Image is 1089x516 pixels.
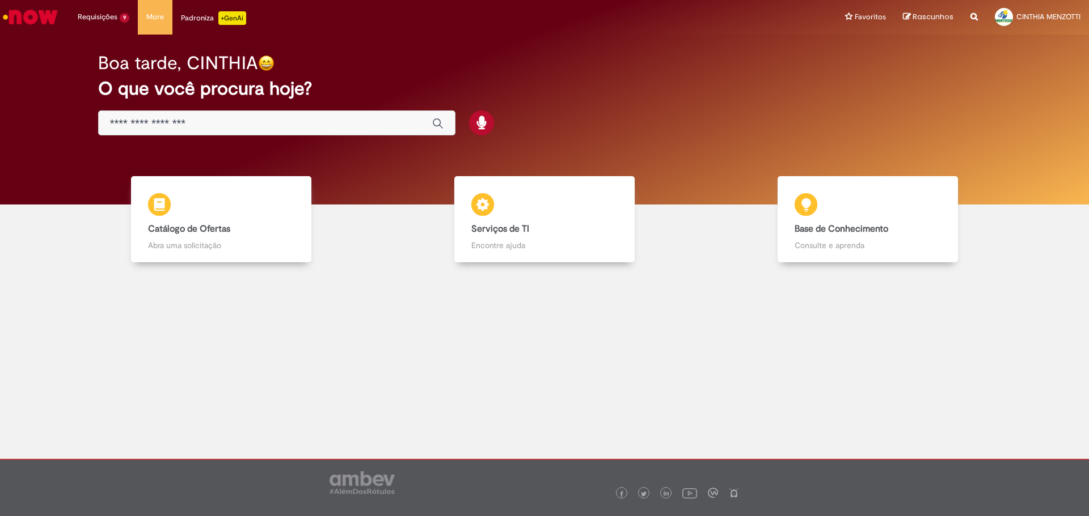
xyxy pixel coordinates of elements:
[383,176,706,263] a: Serviços de TI Encontre ajuda
[1,6,60,28] img: ServiceNow
[98,79,991,99] h2: O que você procura hoje?
[619,491,624,497] img: logo_footer_facebook.png
[120,13,129,23] span: 9
[181,11,246,25] div: Padroniza
[855,11,886,23] span: Favoritos
[218,11,246,25] p: +GenAi
[729,488,739,498] img: logo_footer_naosei.png
[913,11,953,22] span: Rascunhos
[708,488,718,498] img: logo_footer_workplace.png
[146,11,164,23] span: More
[330,471,395,494] img: logo_footer_ambev_rotulo_gray.png
[664,491,669,497] img: logo_footer_linkedin.png
[471,240,618,251] p: Encontre ajuda
[148,240,295,251] p: Abra uma solicitação
[795,223,888,234] b: Base de Conhecimento
[471,223,529,234] b: Serviços de TI
[258,55,275,71] img: happy-face.png
[641,491,647,497] img: logo_footer_twitter.png
[60,176,383,263] a: Catálogo de Ofertas Abra uma solicitação
[682,485,697,500] img: logo_footer_youtube.png
[795,240,942,251] p: Consulte e aprenda
[98,53,258,73] h2: Boa tarde, CINTHIA
[903,12,953,23] a: Rascunhos
[1016,12,1080,22] span: CINTHIA MENZOTTI
[706,176,1029,263] a: Base de Conhecimento Consulte e aprenda
[148,223,230,234] b: Catálogo de Ofertas
[78,11,117,23] span: Requisições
